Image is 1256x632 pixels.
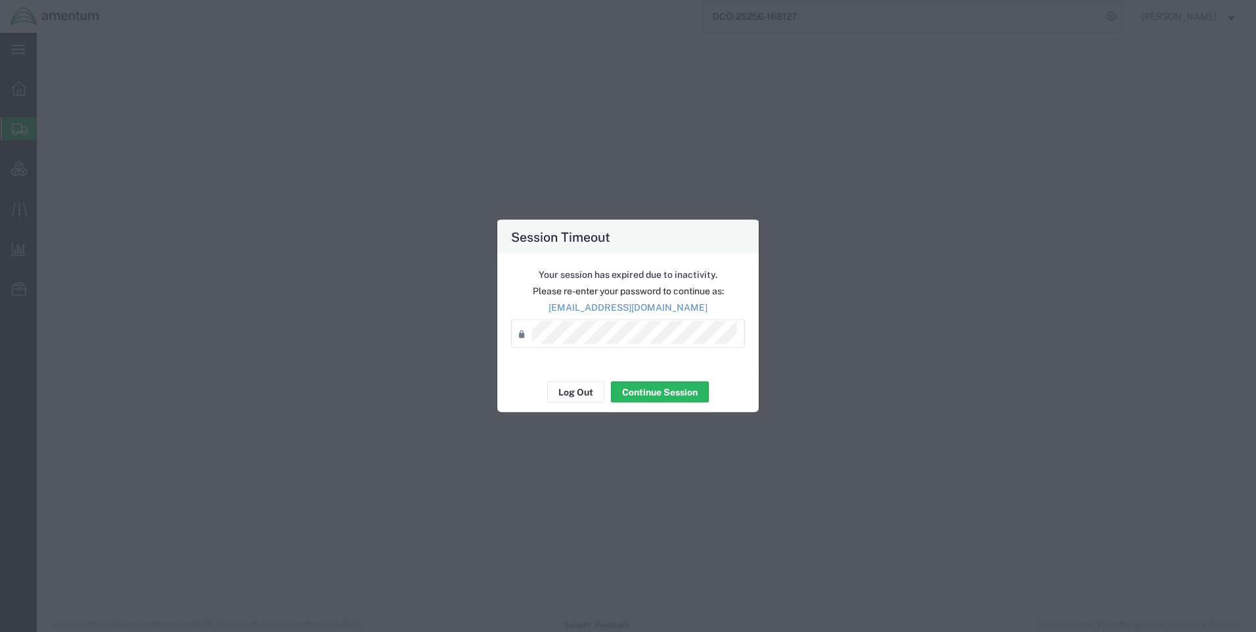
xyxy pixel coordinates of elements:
[511,227,610,246] h4: Session Timeout
[511,284,745,298] p: Please re-enter your password to continue as:
[511,268,745,282] p: Your session has expired due to inactivity.
[511,301,745,315] p: [EMAIL_ADDRESS][DOMAIN_NAME]
[547,382,604,403] button: Log Out
[611,382,709,403] button: Continue Session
